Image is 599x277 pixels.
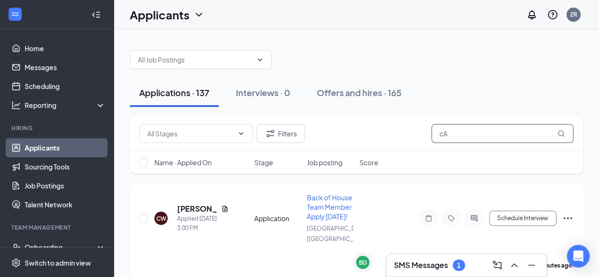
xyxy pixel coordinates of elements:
[193,9,205,20] svg: ChevronDown
[526,9,537,20] svg: Notifications
[25,242,98,252] div: Onboarding
[154,158,212,167] span: Name · Applied On
[254,214,301,223] div: Application
[507,258,522,273] button: ChevronUp
[130,7,189,23] h1: Applicants
[10,9,20,19] svg: WorkstreamLogo
[307,193,352,221] span: Back of House Team Member Apply [DATE]!
[567,245,590,268] div: Open Intercom Messenger
[257,124,305,143] button: Filter Filters
[25,58,106,77] a: Messages
[359,259,367,267] div: BD
[221,205,229,213] svg: Document
[11,223,104,232] div: Team Management
[534,262,572,269] b: 7 minutes ago
[557,130,565,137] svg: MagnifyingGlass
[431,124,573,143] input: Search in applications
[526,259,537,271] svg: Minimize
[423,214,434,222] svg: Note
[25,157,106,176] a: Sourcing Tools
[359,158,378,167] span: Score
[446,214,457,222] svg: Tag
[547,9,558,20] svg: QuestionInfo
[490,258,505,273] button: ComposeMessage
[492,259,503,271] svg: ComposeMessage
[11,124,104,132] div: Hiring
[524,258,539,273] button: Minimize
[237,130,245,137] svg: ChevronDown
[256,56,264,63] svg: ChevronDown
[562,213,573,224] svg: Ellipses
[265,128,276,139] svg: Filter
[317,87,402,98] div: Offers and hires · 165
[139,87,209,98] div: Applications · 137
[25,39,106,58] a: Home
[11,258,21,268] svg: Settings
[457,261,461,269] div: 1
[156,214,166,223] div: CW
[25,138,106,157] a: Applicants
[91,10,101,19] svg: Collapse
[25,176,106,195] a: Job Postings
[25,195,106,214] a: Talent Network
[468,214,480,222] svg: ActiveChat
[11,242,21,252] svg: UserCheck
[307,158,342,167] span: Job posting
[147,128,233,139] input: All Stages
[307,225,371,242] span: [GEOGRAPHIC_DATA] [[GEOGRAPHIC_DATA]]
[509,259,520,271] svg: ChevronUp
[25,100,106,110] div: Reporting
[25,77,106,96] a: Scheduling
[394,260,448,270] h3: SMS Messages
[489,211,556,226] button: Schedule Interview
[236,87,290,98] div: Interviews · 0
[11,100,21,110] svg: Analysis
[570,10,577,18] div: ZR
[25,258,91,268] div: Switch to admin view
[138,54,252,65] input: All Job Postings
[254,158,273,167] span: Stage
[177,214,229,233] div: Applied [DATE] 3:00 PM
[177,204,217,214] h5: [PERSON_NAME]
